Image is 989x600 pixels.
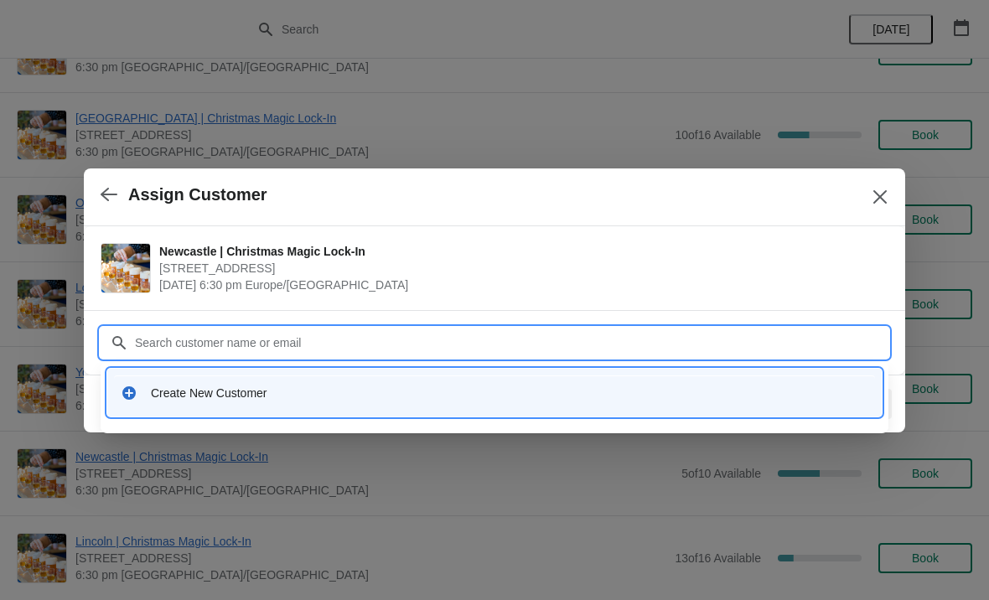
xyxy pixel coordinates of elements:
button: Close [865,182,895,212]
span: [STREET_ADDRESS] [159,260,880,277]
div: Create New Customer [151,385,868,401]
span: [DATE] 6:30 pm Europe/[GEOGRAPHIC_DATA] [159,277,880,293]
span: Newcastle | Christmas Magic Lock-In [159,243,880,260]
input: Search customer name or email [134,328,888,358]
h2: Assign Customer [128,185,267,204]
img: Newcastle | Christmas Magic Lock-In | 123 Grainger Street, Newcastle upon Tyne NE1 5AE, UK | Nove... [101,244,150,292]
